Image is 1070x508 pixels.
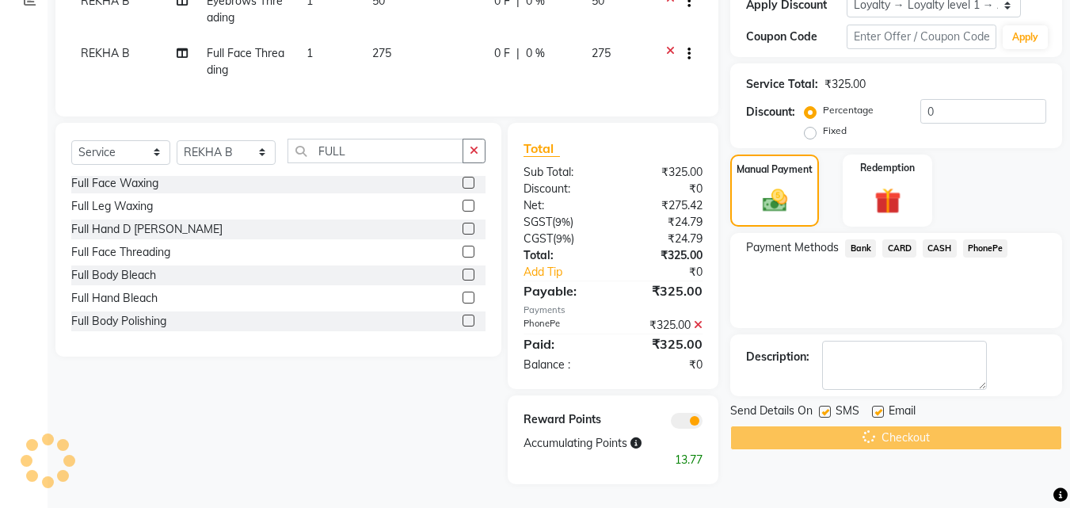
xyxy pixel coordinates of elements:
div: Discount: [512,181,613,197]
div: 13.77 [512,452,714,468]
input: Search or Scan [287,139,463,163]
label: Manual Payment [737,162,813,177]
div: ₹24.79 [613,231,714,247]
span: CARD [882,239,916,258]
div: Coupon Code [746,29,846,45]
div: ₹325.00 [824,76,866,93]
div: ₹0 [613,357,714,373]
div: Sub Total: [512,164,613,181]
span: 1 [307,46,313,60]
a: Add Tip [512,264,630,281]
div: Service Total: [746,76,818,93]
span: Bank [845,239,876,258]
div: ( ) [512,214,613,231]
div: Description: [746,349,809,365]
img: _cash.svg [755,186,795,215]
div: Paid: [512,334,613,353]
div: ₹325.00 [613,317,714,334]
span: Full Face Threading [207,46,284,77]
div: Balance : [512,357,613,373]
label: Redemption [860,161,915,175]
div: Total: [512,247,613,264]
span: 275 [592,46,611,60]
div: Full Hand Bleach [71,290,158,307]
span: PhonePe [963,239,1008,258]
div: ₹24.79 [613,214,714,231]
button: Apply [1003,25,1048,49]
label: Fixed [823,124,847,138]
div: ₹325.00 [613,281,714,300]
span: 275 [372,46,391,60]
div: Net: [512,197,613,214]
span: Send Details On [730,403,813,422]
span: | [516,45,520,62]
div: Full Body Polishing [71,313,166,330]
img: _gift.svg [866,185,909,217]
div: Full Leg Waxing [71,198,153,215]
div: ₹275.42 [613,197,714,214]
span: SMS [836,403,859,422]
span: CGST [524,231,553,246]
div: ₹325.00 [613,334,714,353]
span: Email [889,403,916,422]
div: Payments [524,304,703,317]
span: 9% [556,232,571,245]
div: ₹325.00 [613,164,714,181]
div: ₹0 [613,181,714,197]
div: ₹325.00 [613,247,714,264]
span: Payment Methods [746,239,839,256]
div: Accumulating Points [512,435,664,452]
span: 9% [555,216,570,228]
div: Full Face Threading [71,244,170,261]
label: Percentage [823,103,874,117]
div: ₹0 [630,264,715,281]
div: Reward Points [512,411,613,429]
div: Full Hand D [PERSON_NAME] [71,221,223,238]
span: 0 F [494,45,510,62]
span: 0 % [526,45,545,62]
input: Enter Offer / Coupon Code [847,25,996,49]
div: Full Body Bleach [71,267,156,284]
div: PhonePe [512,317,613,334]
span: SGST [524,215,552,229]
div: Payable: [512,281,613,300]
span: Total [524,140,560,157]
span: REKHA B [81,46,130,60]
div: Discount: [746,104,795,120]
div: Full Face Waxing [71,175,158,192]
span: CASH [923,239,957,258]
div: ( ) [512,231,613,247]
